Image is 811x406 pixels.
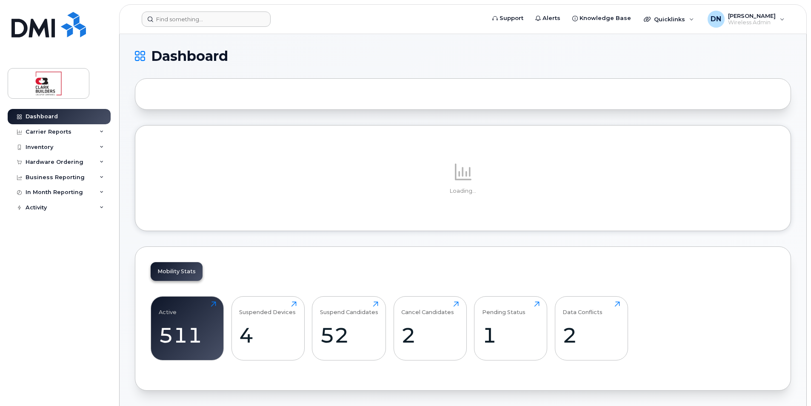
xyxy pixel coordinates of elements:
a: Suspend Candidates52 [320,301,378,356]
a: Pending Status1 [482,301,540,356]
div: 4 [239,323,297,348]
div: Data Conflicts [563,301,603,315]
span: Dashboard [151,50,228,63]
a: Data Conflicts2 [563,301,620,356]
iframe: Messenger Launcher [774,369,805,400]
div: Suspend Candidates [320,301,378,315]
div: Cancel Candidates [401,301,454,315]
div: 52 [320,323,378,348]
div: Pending Status [482,301,525,315]
div: 511 [159,323,216,348]
div: 2 [563,323,620,348]
a: Active511 [159,301,216,356]
a: Suspended Devices4 [239,301,297,356]
div: 1 [482,323,540,348]
div: Suspended Devices [239,301,296,315]
a: Cancel Candidates2 [401,301,459,356]
div: 2 [401,323,459,348]
p: Loading... [151,187,775,195]
div: Active [159,301,177,315]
